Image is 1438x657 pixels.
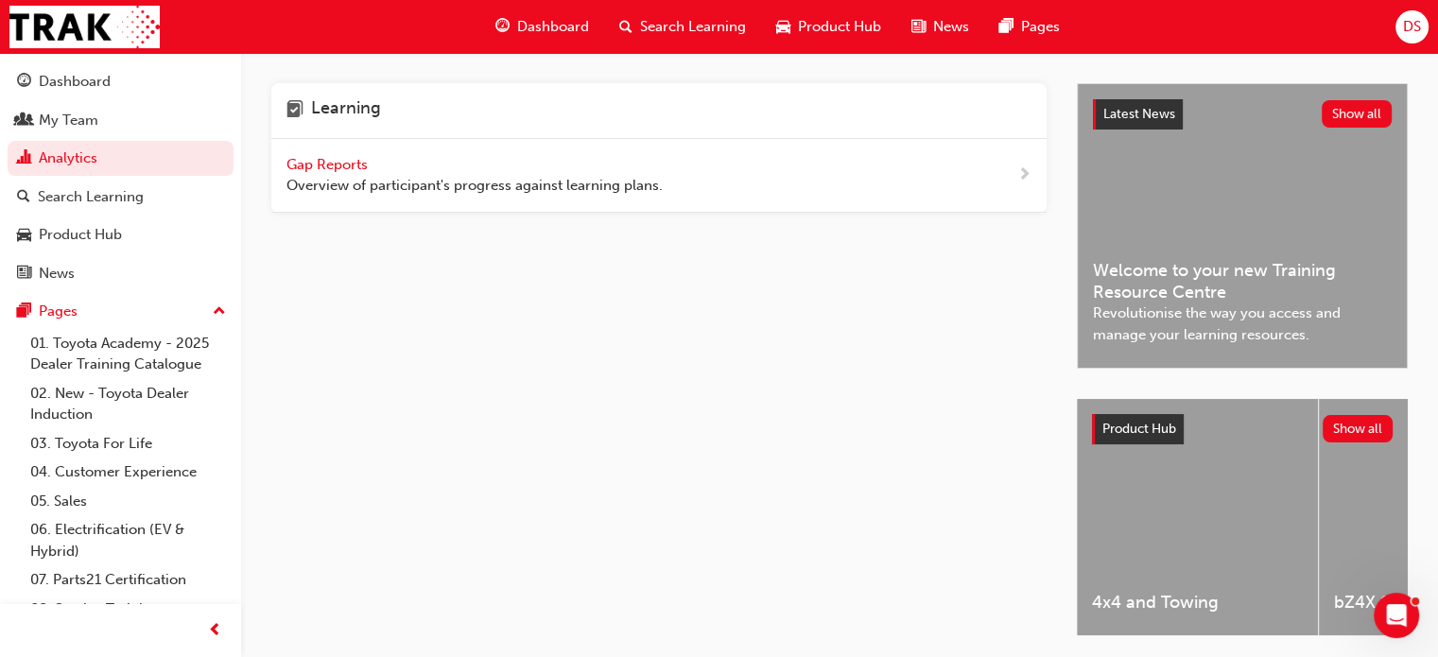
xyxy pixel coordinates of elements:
span: Dashboard [517,16,589,38]
span: guage-icon [17,74,31,91]
a: 04. Customer Experience [23,458,234,487]
span: search-icon [619,15,632,39]
div: News [39,263,75,285]
span: news-icon [17,266,31,283]
span: pages-icon [17,303,31,320]
a: 01. Toyota Academy - 2025 Dealer Training Catalogue [23,329,234,379]
span: next-icon [1017,164,1031,187]
span: learning-icon [286,98,303,123]
div: Dashboard [39,71,111,93]
a: 05. Sales [23,487,234,516]
span: Product Hub [1102,421,1176,437]
a: Analytics [8,141,234,176]
a: pages-iconPages [984,8,1075,46]
span: Pages [1021,16,1060,38]
a: 4x4 and Towing [1077,399,1318,635]
span: Gap Reports [286,156,372,173]
span: car-icon [776,15,790,39]
span: pages-icon [999,15,1014,39]
a: 08. Service Training [23,595,234,624]
a: 07. Parts21 Certification [23,565,234,595]
button: DashboardMy TeamAnalyticsSearch LearningProduct HubNews [8,61,234,294]
span: people-icon [17,112,31,130]
a: 02. New - Toyota Dealer Induction [23,379,234,429]
span: news-icon [911,15,926,39]
span: chart-icon [17,150,31,167]
a: guage-iconDashboard [480,8,604,46]
a: Product Hub [8,217,234,252]
a: Product HubShow all [1092,414,1393,444]
div: Pages [39,301,78,322]
a: News [8,256,234,291]
span: up-icon [213,300,226,324]
span: Latest News [1103,106,1175,122]
span: Search Learning [640,16,746,38]
a: Dashboard [8,64,234,99]
a: news-iconNews [896,8,984,46]
div: Search Learning [38,186,144,208]
button: DS [1395,10,1429,43]
div: My Team [39,110,98,131]
span: News [933,16,969,38]
a: My Team [8,103,234,138]
button: Pages [8,294,234,329]
span: Overview of participant's progress against learning plans. [286,175,663,197]
span: search-icon [17,189,30,206]
button: Show all [1323,415,1394,442]
h4: Learning [311,98,381,123]
a: Latest NewsShow all [1093,99,1392,130]
img: Trak [9,6,160,48]
span: guage-icon [495,15,510,39]
div: Product Hub [39,224,122,246]
span: DS [1403,16,1421,38]
a: Gap Reports Overview of participant's progress against learning plans.next-icon [271,139,1047,213]
a: Latest NewsShow allWelcome to your new Training Resource CentreRevolutionise the way you access a... [1077,83,1408,369]
span: Product Hub [798,16,881,38]
a: car-iconProduct Hub [761,8,896,46]
span: prev-icon [208,619,222,643]
span: car-icon [17,227,31,244]
a: 03. Toyota For Life [23,429,234,458]
span: Welcome to your new Training Resource Centre [1093,260,1392,303]
iframe: Intercom live chat [1374,593,1419,638]
a: 06. Electrification (EV & Hybrid) [23,515,234,565]
a: search-iconSearch Learning [604,8,761,46]
span: 4x4 and Towing [1092,592,1303,614]
a: Search Learning [8,180,234,215]
span: Revolutionise the way you access and manage your learning resources. [1093,303,1392,345]
button: Show all [1322,100,1393,128]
